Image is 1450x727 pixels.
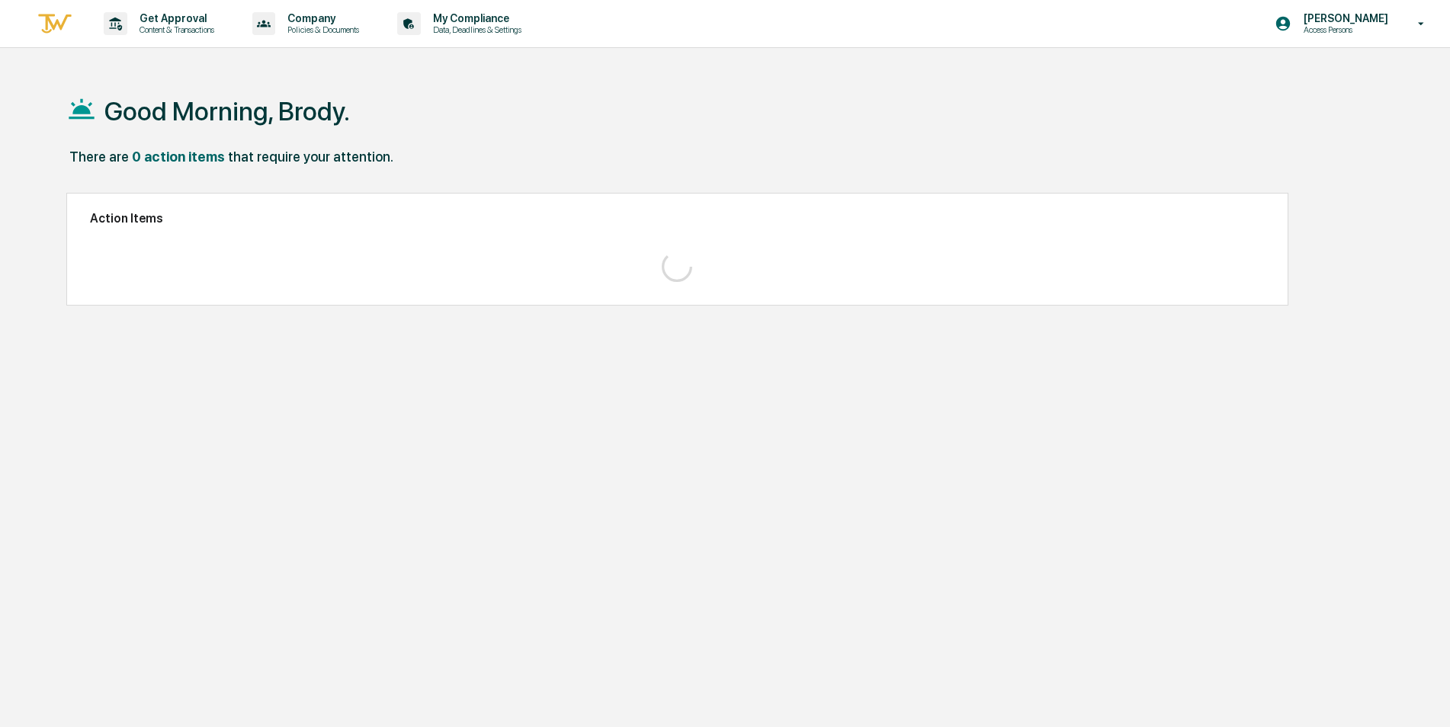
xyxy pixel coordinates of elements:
[69,149,129,165] div: There are
[421,24,529,35] p: Data, Deadlines & Settings
[421,12,529,24] p: My Compliance
[127,12,222,24] p: Get Approval
[37,11,73,37] img: logo
[132,149,225,165] div: 0 action items
[127,24,222,35] p: Content & Transactions
[104,96,350,127] h1: Good Morning, Brody.
[275,12,367,24] p: Company
[228,149,393,165] div: that require your attention.
[1291,12,1396,24] p: [PERSON_NAME]
[1291,24,1396,35] p: Access Persons
[90,211,1265,226] h2: Action Items
[275,24,367,35] p: Policies & Documents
